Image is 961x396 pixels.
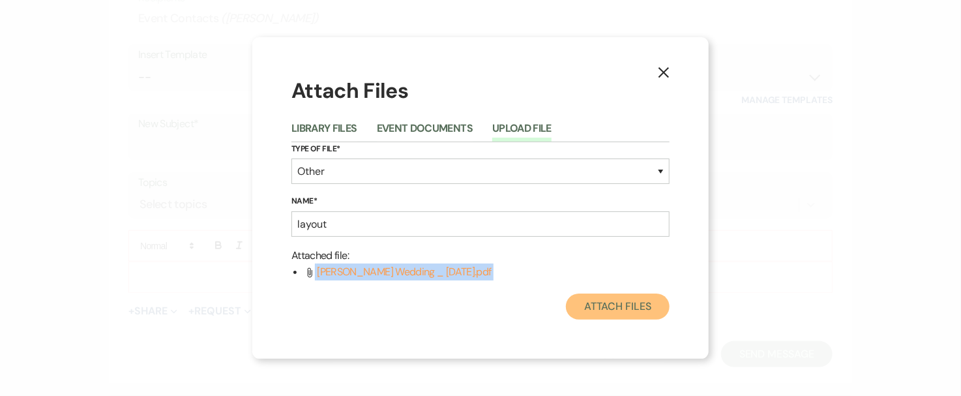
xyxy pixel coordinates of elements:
[492,123,552,142] button: Upload File
[291,194,670,209] label: Name*
[377,123,473,142] button: Event Documents
[317,265,491,279] span: [PERSON_NAME] Wedding _ [DATE].pdf
[291,247,670,264] p: Attached file :
[291,123,357,142] button: Library Files
[291,142,670,157] label: Type of File*
[291,76,670,106] h1: Attach Files
[566,294,670,320] button: Attach Files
